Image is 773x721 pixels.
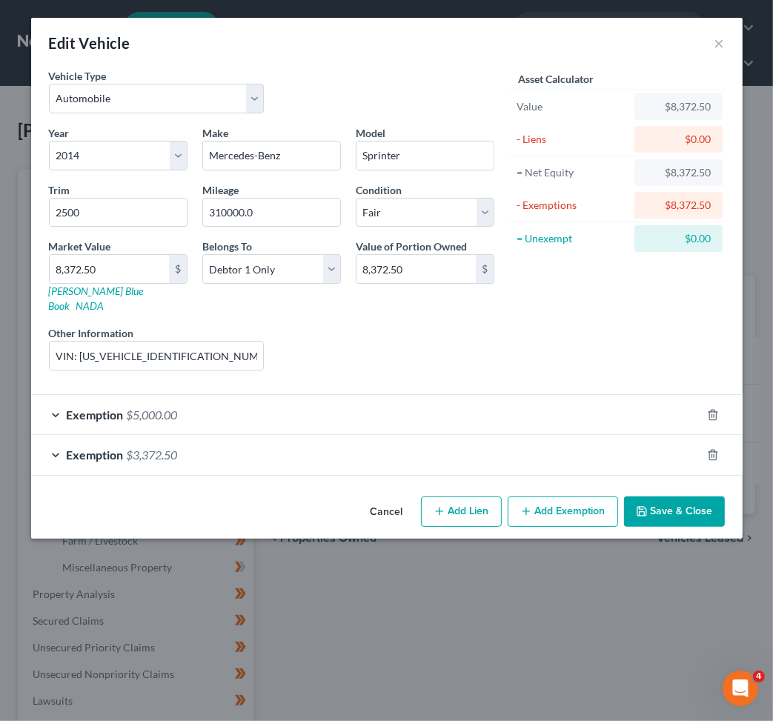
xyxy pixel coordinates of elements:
[49,125,70,141] label: Year
[67,448,124,462] span: Exemption
[356,182,402,198] label: Condition
[49,33,130,53] div: Edit Vehicle
[517,165,628,180] div: = Net Equity
[49,182,70,198] label: Trim
[49,239,111,254] label: Market Value
[517,99,628,114] div: Value
[646,132,711,147] div: $0.00
[518,71,594,87] label: Asset Calculator
[202,182,239,198] label: Mileage
[50,255,169,283] input: 0.00
[356,239,467,254] label: Value of Portion Owned
[646,198,711,213] div: $8,372.50
[508,496,618,528] button: Add Exemption
[646,99,711,114] div: $8,372.50
[356,142,494,170] input: ex. Altima
[421,496,502,528] button: Add Lien
[476,255,494,283] div: $
[714,34,725,52] button: ×
[356,255,476,283] input: 0.00
[127,408,178,422] span: $5,000.00
[50,199,187,227] input: ex. LS, LT, etc
[67,408,124,422] span: Exemption
[624,496,725,528] button: Save & Close
[202,240,252,253] span: Belongs To
[203,142,340,170] input: ex. Nissan
[49,285,144,312] a: [PERSON_NAME] Blue Book
[723,671,758,706] iframe: Intercom live chat
[169,255,187,283] div: $
[49,325,134,341] label: Other Information
[753,671,765,682] span: 4
[517,231,628,246] div: = Unexempt
[517,132,628,147] div: - Liens
[359,498,415,528] button: Cancel
[50,342,264,370] input: (optional)
[203,199,340,227] input: --
[356,125,385,141] label: Model
[202,127,228,139] span: Make
[517,198,628,213] div: - Exemptions
[49,68,107,84] label: Vehicle Type
[76,299,104,312] a: NADA
[646,165,711,180] div: $8,372.50
[646,231,711,246] div: $0.00
[127,448,178,462] span: $3,372.50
